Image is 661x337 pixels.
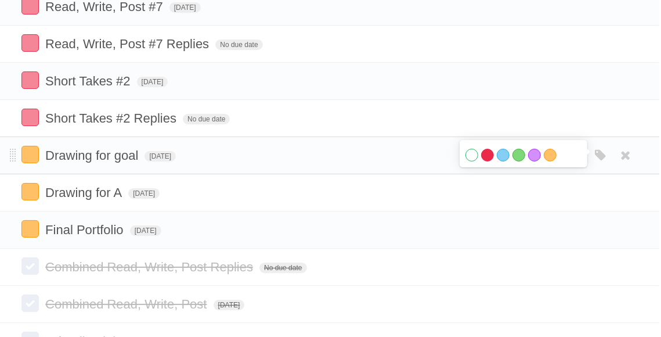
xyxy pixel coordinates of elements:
span: Combined Read, Write, Post [45,297,210,311]
span: [DATE] [145,151,176,162]
span: No due date [215,40,262,50]
label: Blue [497,149,510,162]
label: Red [481,149,494,162]
span: [DATE] [137,77,168,87]
span: Drawing for goal [45,148,141,163]
span: Final Portfolio [45,223,127,237]
span: Read, Write, Post #7 Replies [45,37,212,51]
span: [DATE] [214,300,245,310]
label: Purple [528,149,541,162]
label: Done [21,109,39,126]
label: Done [21,257,39,275]
span: [DATE] [128,188,160,199]
label: Done [21,71,39,89]
span: No due date [183,114,230,124]
label: Green [512,149,525,162]
label: Done [21,34,39,52]
span: Short Takes #2 Replies [45,111,179,126]
span: Short Takes #2 [45,74,133,88]
label: Orange [544,149,557,162]
label: Done [21,146,39,163]
label: Done [21,295,39,312]
span: No due date [259,263,306,273]
span: [DATE] [169,2,201,13]
span: Combined Read, Write, Post Replies [45,260,256,274]
label: White [465,149,478,162]
span: [DATE] [130,225,161,236]
span: Drawing for A [45,185,125,200]
label: Done [21,183,39,200]
label: Done [21,220,39,238]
